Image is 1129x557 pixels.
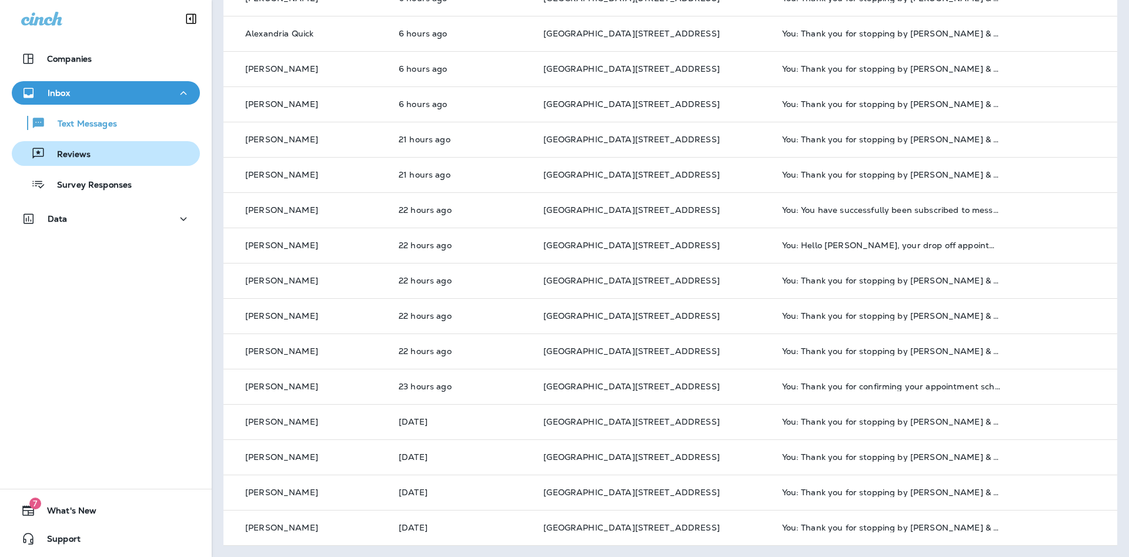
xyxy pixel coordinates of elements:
div: You: Thank you for stopping by Jensen Tire & Auto - South 144th Street. Please take 30 seconds to... [782,523,1001,532]
span: [GEOGRAPHIC_DATA][STREET_ADDRESS] [543,346,720,356]
span: [GEOGRAPHIC_DATA][STREET_ADDRESS] [543,205,720,215]
p: Alexandria Quick [245,29,313,38]
p: [PERSON_NAME] [245,64,318,74]
div: You: Thank you for stopping by Jensen Tire & Auto - South 144th Street. Please take 30 seconds to... [782,29,1001,38]
p: [PERSON_NAME] [245,488,318,497]
p: Companies [47,54,92,64]
div: You: Thank you for stopping by Jensen Tire & Auto - South 144th Street. Please take 30 seconds to... [782,276,1001,285]
span: [GEOGRAPHIC_DATA][STREET_ADDRESS] [543,487,720,498]
span: [GEOGRAPHIC_DATA][STREET_ADDRESS] [543,134,720,145]
p: Aug 11, 2025 02:52 PM [399,382,525,391]
span: [GEOGRAPHIC_DATA][STREET_ADDRESS] [543,28,720,39]
div: You: Thank you for stopping by Jensen Tire & Auto - South 144th Street. Please take 30 seconds to... [782,346,1001,356]
div: You: Thank you for stopping by Jensen Tire & Auto - South 144th Street. Please take 30 seconds to... [782,135,1001,144]
button: Data [12,207,200,231]
p: Aug 11, 2025 04:40 PM [399,170,525,179]
div: You: Thank you for confirming your appointment scheduled for 08/12/2025 3:00 PM with South 144th ... [782,382,1001,391]
span: [GEOGRAPHIC_DATA][STREET_ADDRESS] [543,381,720,392]
p: Aug 11, 2025 01:42 PM [399,417,525,426]
div: You: Thank you for stopping by Jensen Tire & Auto - South 144th Street. Please take 30 seconds to... [782,311,1001,321]
p: [PERSON_NAME] [245,311,318,321]
p: Aug 12, 2025 08:05 AM [399,64,525,74]
span: [GEOGRAPHIC_DATA][STREET_ADDRESS] [543,64,720,74]
span: [GEOGRAPHIC_DATA][STREET_ADDRESS] [543,416,720,427]
div: You: You have successfully been subscribed to messages from Jensen Tire & Auto. Reply HELP for he... [782,205,1001,215]
p: [PERSON_NAME] [245,170,318,179]
p: Aug 11, 2025 03:47 PM [399,241,525,250]
p: Data [48,214,68,224]
p: [PERSON_NAME] [245,382,318,391]
div: You: Thank you for stopping by Jensen Tire & Auto - South 144th Street. Please take 30 seconds to... [782,99,1001,109]
p: Aug 11, 2025 03:41 PM [399,276,525,285]
p: Aug 12, 2025 08:05 AM [399,29,525,38]
p: [PERSON_NAME] [245,452,318,462]
button: Text Messages [12,111,200,135]
p: Aug 12, 2025 08:05 AM [399,99,525,109]
p: Aug 11, 2025 01:41 PM [399,488,525,497]
p: [PERSON_NAME] [245,241,318,250]
button: Inbox [12,81,200,105]
p: [PERSON_NAME] [245,276,318,285]
p: [PERSON_NAME] [245,417,318,426]
button: Collapse Sidebar [175,7,208,31]
p: [PERSON_NAME] [245,205,318,215]
span: 7 [29,498,41,509]
p: Aug 11, 2025 04:40 PM [399,135,525,144]
div: You: Thank you for stopping by Jensen Tire & Auto - South 144th Street. Please take 30 seconds to... [782,64,1001,74]
span: [GEOGRAPHIC_DATA][STREET_ADDRESS] [543,522,720,533]
p: Aug 11, 2025 03:53 PM [399,205,525,215]
span: [GEOGRAPHIC_DATA][STREET_ADDRESS] [543,275,720,286]
p: [PERSON_NAME] [245,99,318,109]
p: Survey Responses [45,180,132,191]
span: Support [35,534,81,548]
div: You: Thank you for stopping by Jensen Tire & Auto - South 144th Street. Please take 30 seconds to... [782,488,1001,497]
span: [GEOGRAPHIC_DATA][STREET_ADDRESS] [543,240,720,251]
span: [GEOGRAPHIC_DATA][STREET_ADDRESS] [543,169,720,180]
div: You: Thank you for stopping by Jensen Tire & Auto - South 144th Street. Please take 30 seconds to... [782,452,1001,462]
button: 7What's New [12,499,200,522]
p: Inbox [48,88,70,98]
p: Aug 11, 2025 03:41 PM [399,346,525,356]
div: You: Thank you for stopping by Jensen Tire & Auto - South 144th Street. Please take 30 seconds to... [782,417,1001,426]
span: [GEOGRAPHIC_DATA][STREET_ADDRESS] [543,311,720,321]
div: You: Hello Blair, your drop off appointment at Jensen Tire & Auto is tomorrow. Reschedule? Call +... [782,241,1001,250]
span: [GEOGRAPHIC_DATA][STREET_ADDRESS] [543,99,720,109]
button: Reviews [12,141,200,166]
p: [PERSON_NAME] [245,346,318,356]
button: Companies [12,47,200,71]
p: [PERSON_NAME] [245,523,318,532]
p: [PERSON_NAME] [245,135,318,144]
span: What's New [35,506,96,520]
p: Reviews [45,149,91,161]
p: Text Messages [46,119,117,130]
button: Survey Responses [12,172,200,196]
button: Support [12,527,200,551]
div: You: Thank you for stopping by Jensen Tire & Auto - South 144th Street. Please take 30 seconds to... [782,170,1001,179]
span: [GEOGRAPHIC_DATA][STREET_ADDRESS] [543,452,720,462]
p: Aug 11, 2025 12:40 PM [399,523,525,532]
p: Aug 11, 2025 03:41 PM [399,311,525,321]
p: Aug 11, 2025 01:41 PM [399,452,525,462]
